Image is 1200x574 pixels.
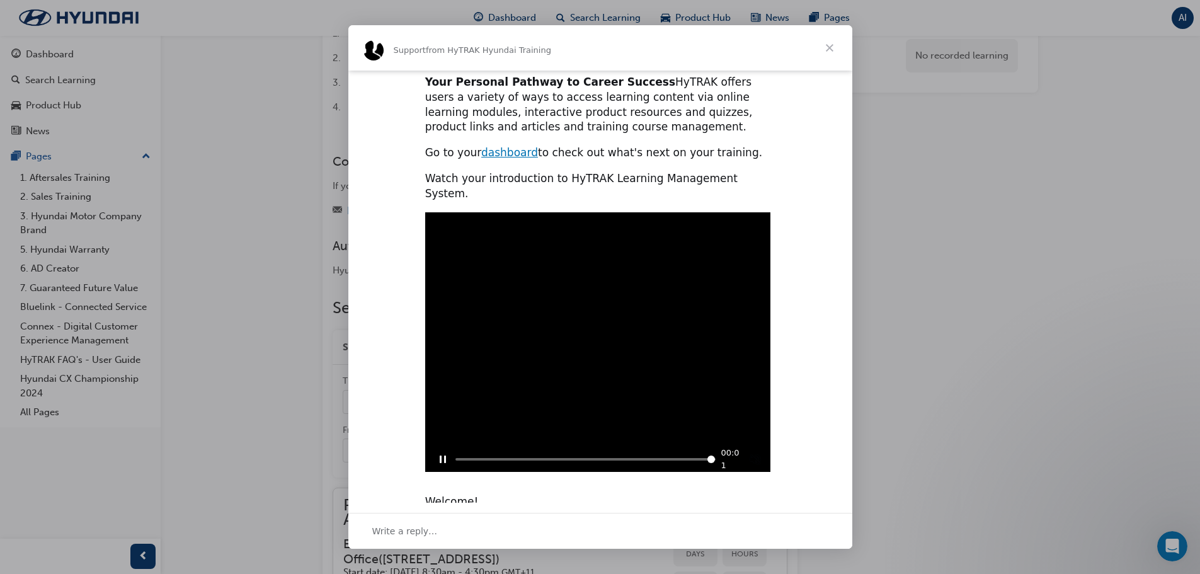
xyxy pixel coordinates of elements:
[807,25,852,71] span: Close
[435,452,450,467] svg: Pause
[367,212,828,472] video: Play video
[425,480,775,510] div: Welcome!
[749,452,763,466] div: Play sound
[425,146,775,161] div: Go to your to check out what's next on your training.
[721,447,743,471] div: 00:01
[425,76,675,88] b: Your Personal Pathway to Career Success
[425,171,775,202] div: Watch your introduction to HyTRAK Learning Management System.
[394,45,426,55] span: Support
[481,146,538,159] a: dashboard
[363,40,384,60] img: Profile image for Support
[372,523,438,539] span: Write a reply…
[426,45,551,55] span: from HyTRAK Hyundai Training
[348,513,852,549] div: Open conversation and reply
[455,458,716,461] input: Seek video
[425,75,775,135] div: HyTRAK offers users a variety of ways to access learning content via online learning modules, int...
